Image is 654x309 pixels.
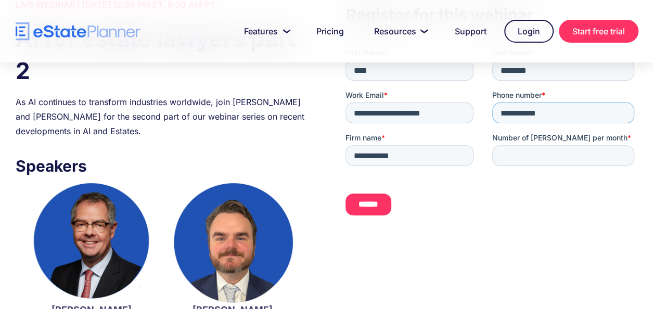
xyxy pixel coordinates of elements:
a: Features [232,21,299,42]
a: Start free trial [559,20,638,43]
h3: Speakers [16,154,309,178]
a: Pricing [304,21,356,42]
iframe: Form 0 [345,47,638,224]
a: Support [442,21,499,42]
a: home [16,22,140,41]
a: Login [504,20,554,43]
div: As AI continues to transform industries worldwide, join [PERSON_NAME] and [PERSON_NAME] for the s... [16,95,309,138]
a: Resources [362,21,437,42]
